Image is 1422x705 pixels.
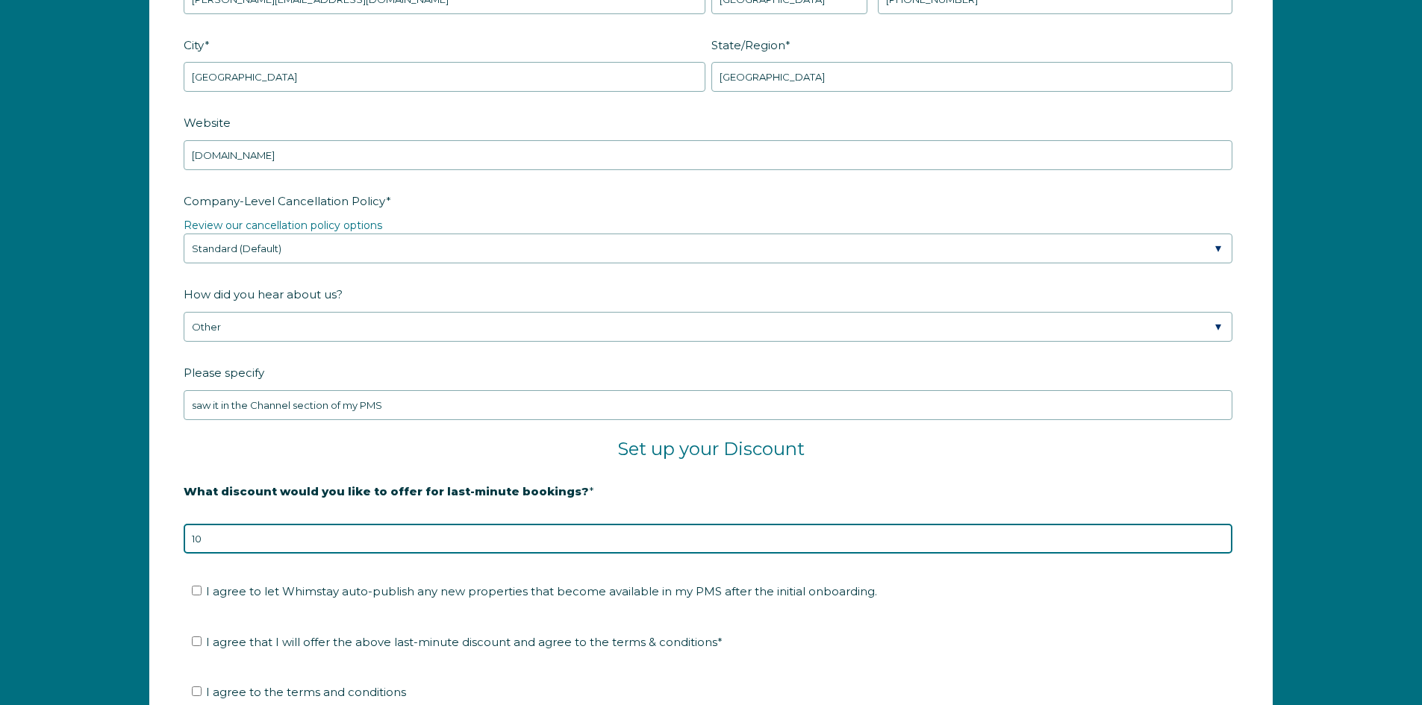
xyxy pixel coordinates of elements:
span: I agree that I will offer the above last-minute discount and agree to the terms & conditions [206,635,723,649]
span: I agree to let Whimstay auto-publish any new properties that become available in my PMS after the... [206,584,877,598]
input: I agree to the terms and conditionsRead Full Terms and Conditions [192,686,202,696]
input: I agree to let Whimstay auto-publish any new properties that become available in my PMS after the... [192,586,202,595]
input: I agree that I will offer the above last-minute discount and agree to the terms & conditions* [192,636,202,646]
strong: What discount would you like to offer for last-minute bookings? [184,484,589,498]
span: Please specify [184,361,264,384]
span: Company-Level Cancellation Policy [184,189,386,213]
span: How did you hear about us? [184,283,343,306]
span: Website [184,111,231,134]
span: City [184,34,205,57]
a: Review our cancellation policy options [184,219,382,232]
strong: 20% is recommended, minimum of 10% [184,509,417,522]
span: Set up your Discount [617,438,805,460]
span: State/Region [711,34,785,57]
